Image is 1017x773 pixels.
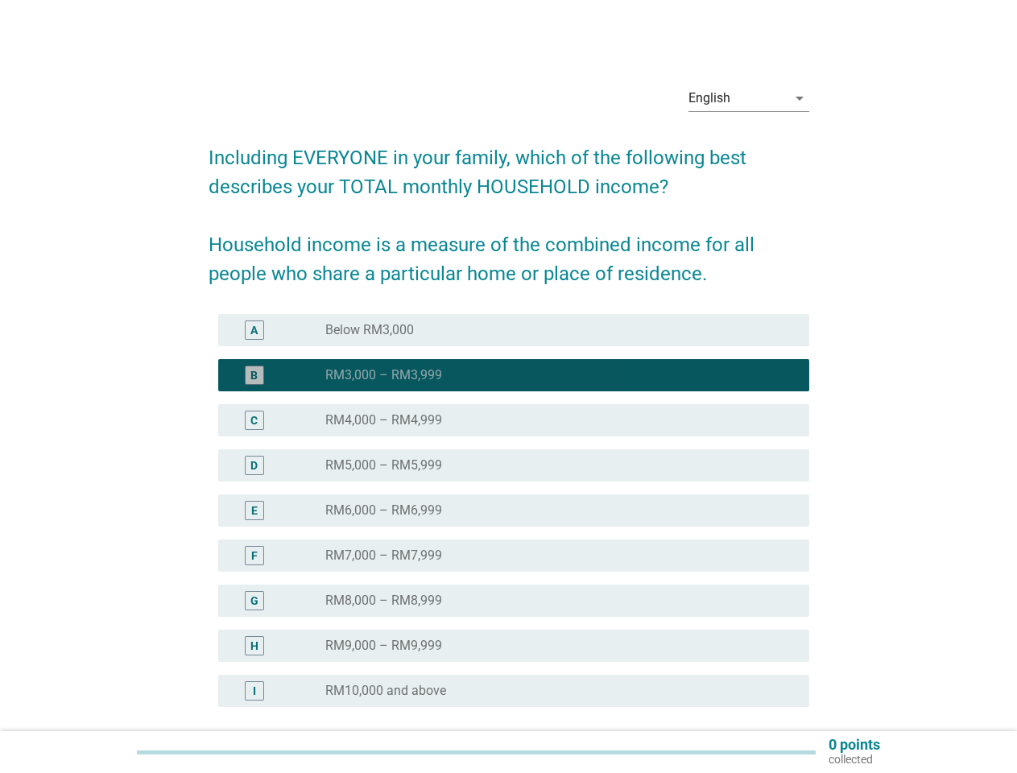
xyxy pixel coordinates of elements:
[325,548,442,564] label: RM7,000 – RM7,999
[250,322,258,339] div: A
[325,593,442,609] label: RM8,000 – RM8,999
[325,367,442,383] label: RM3,000 – RM3,999
[251,502,258,519] div: E
[325,457,442,473] label: RM5,000 – RM5,999
[250,638,258,655] div: H
[325,683,446,699] label: RM10,000 and above
[790,89,809,108] i: arrow_drop_down
[250,412,258,429] div: C
[250,457,258,474] div: D
[250,367,258,384] div: B
[325,638,442,654] label: RM9,000 – RM9,999
[325,322,414,338] label: Below RM3,000
[688,91,730,105] div: English
[251,548,258,564] div: F
[250,593,258,610] div: G
[253,683,256,700] div: I
[829,752,880,767] p: collected
[829,738,880,752] p: 0 points
[209,127,809,288] h2: Including EVERYONE in your family, which of the following best describes your TOTAL monthly HOUSE...
[325,412,442,428] label: RM4,000 – RM4,999
[325,502,442,519] label: RM6,000 – RM6,999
